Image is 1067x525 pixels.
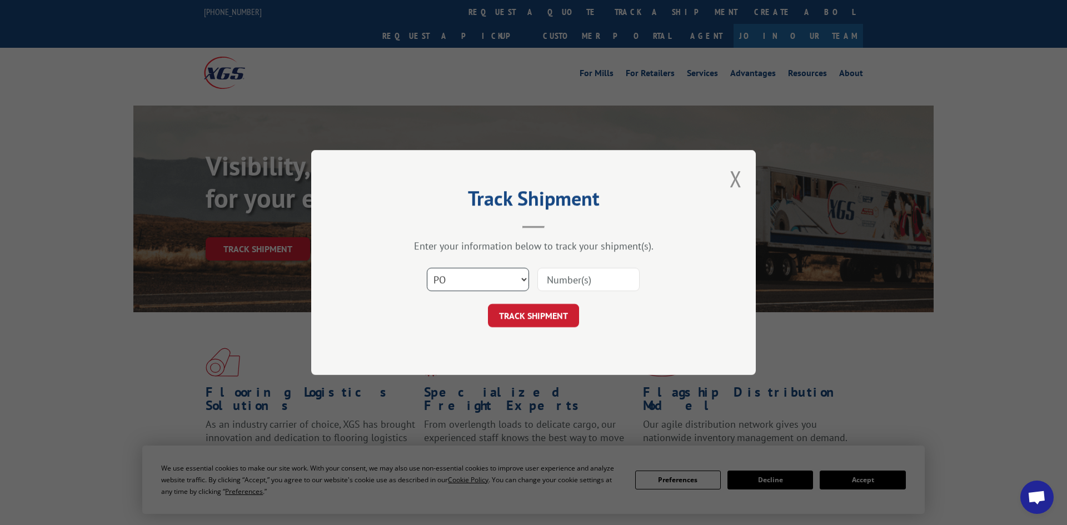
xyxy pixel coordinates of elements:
div: Enter your information below to track your shipment(s). [367,239,700,252]
div: Open chat [1020,481,1054,514]
input: Number(s) [537,268,640,291]
button: TRACK SHIPMENT [488,304,579,327]
button: Close modal [730,164,742,193]
h2: Track Shipment [367,191,700,212]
